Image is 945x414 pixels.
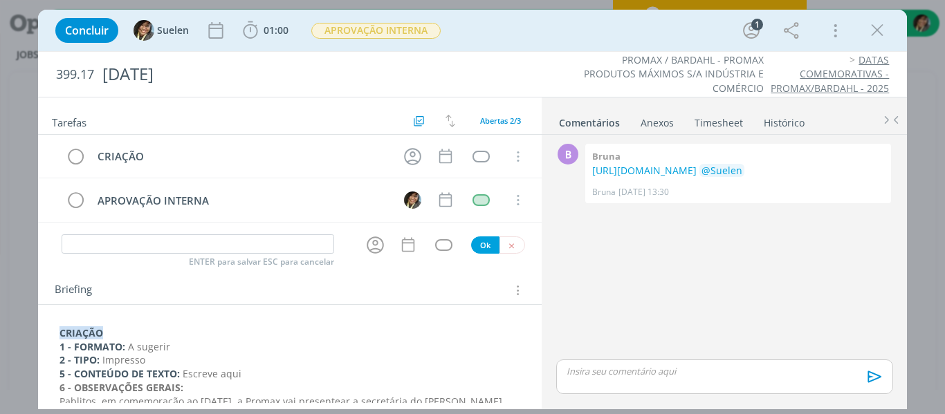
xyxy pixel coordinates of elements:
[97,57,536,91] div: [DATE]
[55,281,92,299] span: Briefing
[239,19,292,41] button: 01:00
[65,25,109,36] span: Concluir
[311,23,441,39] span: APROVAÇÃO INTERNA
[771,53,889,95] a: DATAS COMEMORATIVAS - PROMAX/BARDAHL - 2025
[402,189,423,210] button: S
[618,186,669,198] span: [DATE] 13:30
[183,367,241,380] span: Escreve aqui
[157,26,189,35] span: Suelen
[446,115,455,127] img: arrow-down-up.svg
[134,20,189,41] button: SSuelen
[128,340,170,353] span: A sugerir
[701,164,742,177] span: @Suelen
[592,150,621,162] b: Bruna
[404,191,421,209] img: S
[592,186,616,198] p: Bruna
[480,115,521,126] span: Abertas 2/3
[311,22,441,39] button: APROVAÇÃO INTERNA
[584,53,764,95] a: PROMAX / BARDAHL - PROMAX PRODUTOS MÁXIMOS S/A INDÚSTRIA E COMÉRCIO
[59,367,180,380] strong: 5 - CONTEÚDO DE TEXTO:
[740,19,762,41] button: 1
[92,148,392,165] div: CRIAÇÃO
[264,23,288,37] span: 01:00
[56,67,94,82] span: 399.17
[59,381,183,394] strong: 6 - OBSERVAÇÕES GERAIS:
[59,353,100,366] strong: 2 - TIPO:
[55,18,118,43] button: Concluir
[102,353,145,366] span: Impresso
[92,192,392,209] div: APROVAÇÃO INTERNA
[189,256,334,267] span: ENTER para salvar ESC para cancelar
[763,110,805,130] a: Histórico
[59,340,125,353] strong: 1 - FORMATO:
[471,236,499,254] button: Ok
[641,116,674,130] div: Anexos
[592,164,697,177] a: [URL][DOMAIN_NAME]
[134,20,154,41] img: S
[38,10,908,409] div: dialog
[59,326,103,339] strong: CRIAÇÃO
[751,19,763,30] div: 1
[558,144,578,164] div: B
[694,110,744,130] a: Timesheet
[558,110,621,130] a: Comentários
[52,113,86,129] span: Tarefas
